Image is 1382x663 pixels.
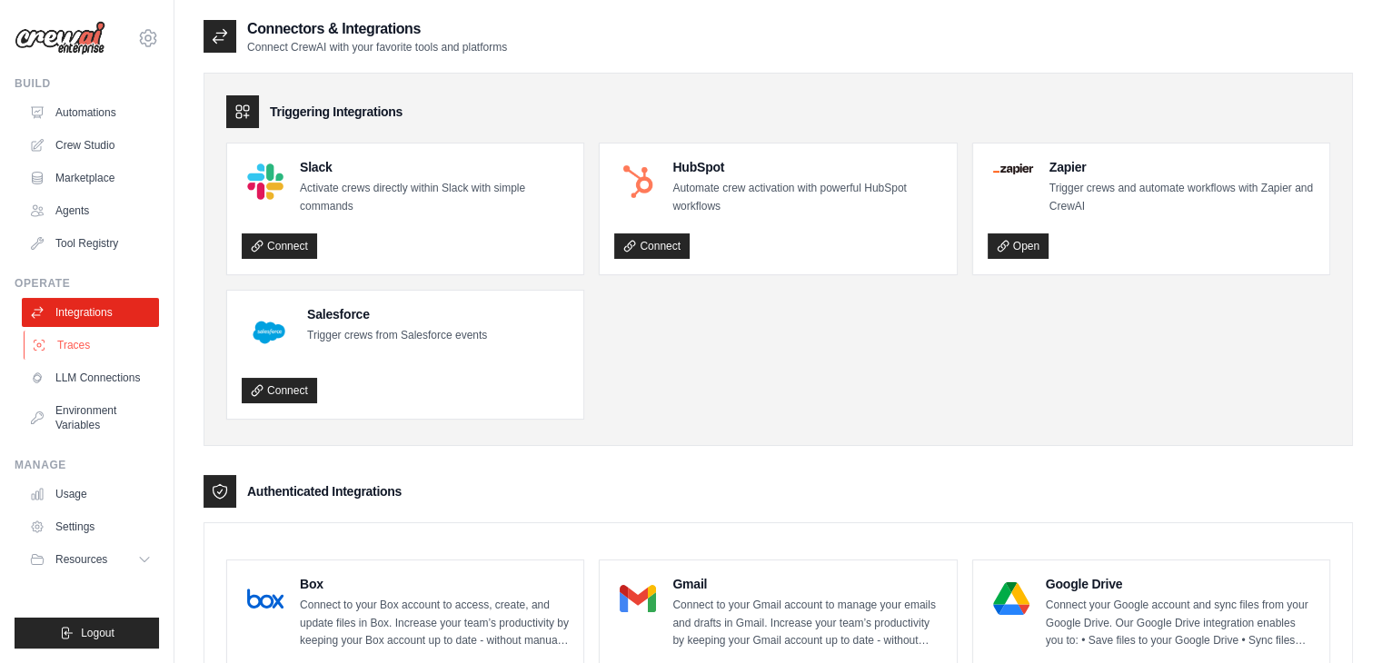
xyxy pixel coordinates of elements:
[307,327,487,345] p: Trigger crews from Salesforce events
[22,545,159,574] button: Resources
[55,552,107,567] span: Resources
[247,18,507,40] h2: Connectors & Integrations
[22,298,159,327] a: Integrations
[300,597,569,650] p: Connect to your Box account to access, create, and update files in Box. Increase your team’s prod...
[22,363,159,392] a: LLM Connections
[614,233,690,259] a: Connect
[22,512,159,541] a: Settings
[242,378,317,403] a: Connect
[22,163,159,193] a: Marketplace
[300,158,569,176] h4: Slack
[300,575,569,593] h4: Box
[672,180,941,215] p: Automate crew activation with powerful HubSpot workflows
[81,626,114,640] span: Logout
[993,163,1033,174] img: Zapier Logo
[22,131,159,160] a: Crew Studio
[988,233,1049,259] a: Open
[15,458,159,472] div: Manage
[247,482,402,500] h3: Authenticated Integrations
[22,229,159,258] a: Tool Registry
[22,396,159,440] a: Environment Variables
[620,163,656,200] img: HubSpot Logo
[1046,575,1315,593] h4: Google Drive
[300,180,569,215] p: Activate crews directly within Slack with simple commands
[993,580,1029,617] img: Google Drive Logo
[15,21,105,55] img: Logo
[1049,158,1315,176] h4: Zapier
[242,233,317,259] a: Connect
[672,597,941,650] p: Connect to your Gmail account to manage your emails and drafts in Gmail. Increase your team’s pro...
[247,580,283,617] img: Box Logo
[22,480,159,509] a: Usage
[247,163,283,200] img: Slack Logo
[15,76,159,91] div: Build
[1049,180,1315,215] p: Trigger crews and automate workflows with Zapier and CrewAI
[307,305,487,323] h4: Salesforce
[15,276,159,291] div: Operate
[22,196,159,225] a: Agents
[672,158,941,176] h4: HubSpot
[270,103,403,121] h3: Triggering Integrations
[247,40,507,54] p: Connect CrewAI with your favorite tools and platforms
[247,311,291,354] img: Salesforce Logo
[22,98,159,127] a: Automations
[672,575,941,593] h4: Gmail
[1046,597,1315,650] p: Connect your Google account and sync files from your Google Drive. Our Google Drive integration e...
[24,331,161,360] a: Traces
[15,618,159,648] button: Logout
[620,580,656,617] img: Gmail Logo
